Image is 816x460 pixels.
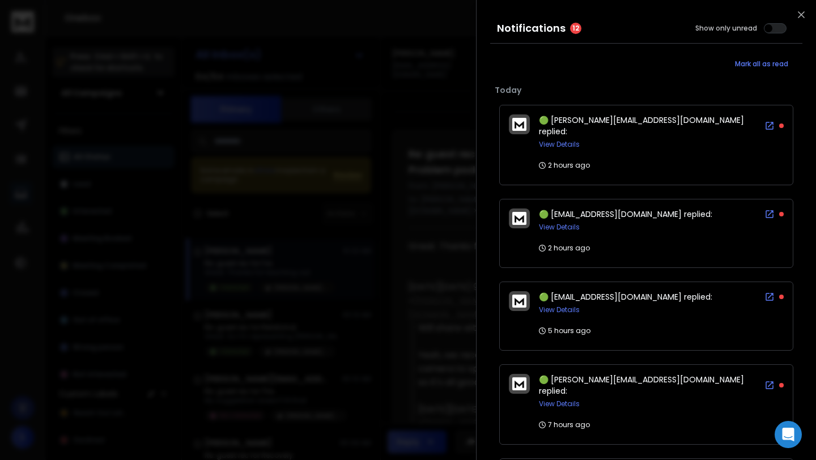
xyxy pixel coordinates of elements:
[512,377,526,390] img: logo
[539,140,580,149] button: View Details
[497,20,566,36] h3: Notifications
[539,114,744,137] span: 🟢 [PERSON_NAME][EMAIL_ADDRESS][DOMAIN_NAME] replied:
[539,399,580,408] button: View Details
[512,118,526,131] img: logo
[775,421,802,448] div: Open Intercom Messenger
[539,374,744,397] span: 🟢 [PERSON_NAME][EMAIL_ADDRESS][DOMAIN_NAME] replied:
[695,24,757,33] label: Show only unread
[721,53,802,75] button: Mark all as read
[570,23,581,34] span: 12
[512,295,526,308] img: logo
[735,59,788,69] span: Mark all as read
[539,161,590,170] p: 2 hours ago
[495,84,798,96] p: Today
[539,208,712,220] span: 🟢 [EMAIL_ADDRESS][DOMAIN_NAME] replied:
[539,223,580,232] button: View Details
[512,212,526,225] img: logo
[539,326,590,335] p: 5 hours ago
[539,291,712,303] span: 🟢 [EMAIL_ADDRESS][DOMAIN_NAME] replied:
[539,420,590,429] p: 7 hours ago
[539,305,580,314] button: View Details
[539,244,590,253] p: 2 hours ago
